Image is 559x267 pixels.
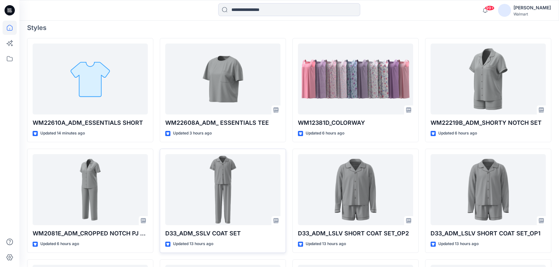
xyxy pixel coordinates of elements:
[485,5,494,11] span: 99+
[306,130,344,137] p: Updated 6 hours ago
[431,229,546,238] p: D33_ADM_LSLV SHORT COAT SET_OP1
[173,241,213,247] p: Updated 13 hours ago
[438,130,477,137] p: Updated 6 hours ago
[40,130,85,137] p: Updated 14 minutes ago
[498,4,511,17] img: avatar
[513,12,551,16] div: Walmart
[431,154,546,225] a: D33_ADM_LSLV SHORT COAT SET_OP1
[306,241,346,247] p: Updated 13 hours ago
[438,241,479,247] p: Updated 13 hours ago
[298,118,413,127] p: WM12381D_COLORWAY
[298,154,413,225] a: D33_ADM_LSLV SHORT COAT SET_OP2
[173,130,212,137] p: Updated 3 hours ago
[33,229,148,238] p: WM2081E_ADM_CROPPED NOTCH PJ SET WITH STRAIGHT HEM TOP
[431,44,546,115] a: WM22219B_ADM_SHORTY NOTCH SET
[33,44,148,115] a: WM22610A_ADM_ESSENTIALS SHORT
[298,229,413,238] p: D33_ADM_LSLV SHORT COAT SET_OP2
[431,118,546,127] p: WM22219B_ADM_SHORTY NOTCH SET
[513,4,551,12] div: [PERSON_NAME]
[298,44,413,115] a: WM12381D_COLORWAY
[33,118,148,127] p: WM22610A_ADM_ESSENTIALS SHORT
[165,229,280,238] p: D33_ADM_SSLV COAT SET
[40,241,79,247] p: Updated 6 hours ago
[165,44,280,115] a: WM22608A_ADM_ ESSENTIALS TEE
[33,154,148,225] a: WM2081E_ADM_CROPPED NOTCH PJ SET WITH STRAIGHT HEM TOP
[27,24,551,32] h4: Styles
[165,154,280,225] a: D33_ADM_SSLV COAT SET
[165,118,280,127] p: WM22608A_ADM_ ESSENTIALS TEE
